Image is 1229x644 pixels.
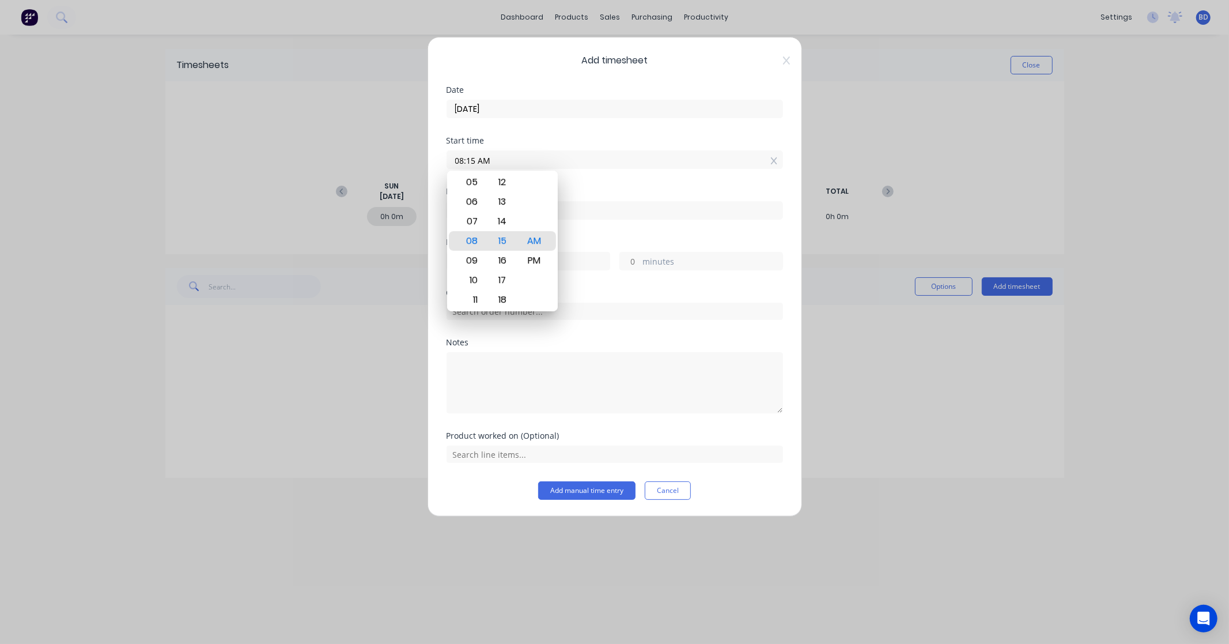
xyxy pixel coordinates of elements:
[643,255,782,270] label: minutes
[456,251,485,270] div: 09
[456,270,485,290] div: 10
[447,54,783,67] span: Add timesheet
[1190,605,1217,632] div: Open Intercom Messenger
[447,303,783,320] input: Search order number...
[456,212,485,231] div: 07
[456,290,485,310] div: 11
[447,137,783,145] div: Start time
[447,432,783,440] div: Product worked on (Optional)
[488,290,516,310] div: 18
[620,253,640,270] input: 0
[447,289,783,297] div: Order #
[455,171,486,311] div: Hour
[645,481,691,500] button: Cancel
[456,231,485,251] div: 08
[488,231,516,251] div: 15
[486,171,518,311] div: Minute
[447,338,783,347] div: Notes
[520,231,548,251] div: AM
[456,192,485,212] div: 06
[488,192,516,212] div: 13
[447,238,783,246] div: Hours worked
[488,251,516,270] div: 16
[488,270,516,290] div: 17
[456,172,485,192] div: 05
[538,481,636,500] button: Add manual time entry
[447,446,783,463] input: Search line items...
[520,251,548,270] div: PM
[447,86,783,94] div: Date
[447,187,783,195] div: Finish time
[488,212,516,231] div: 14
[488,172,516,192] div: 12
